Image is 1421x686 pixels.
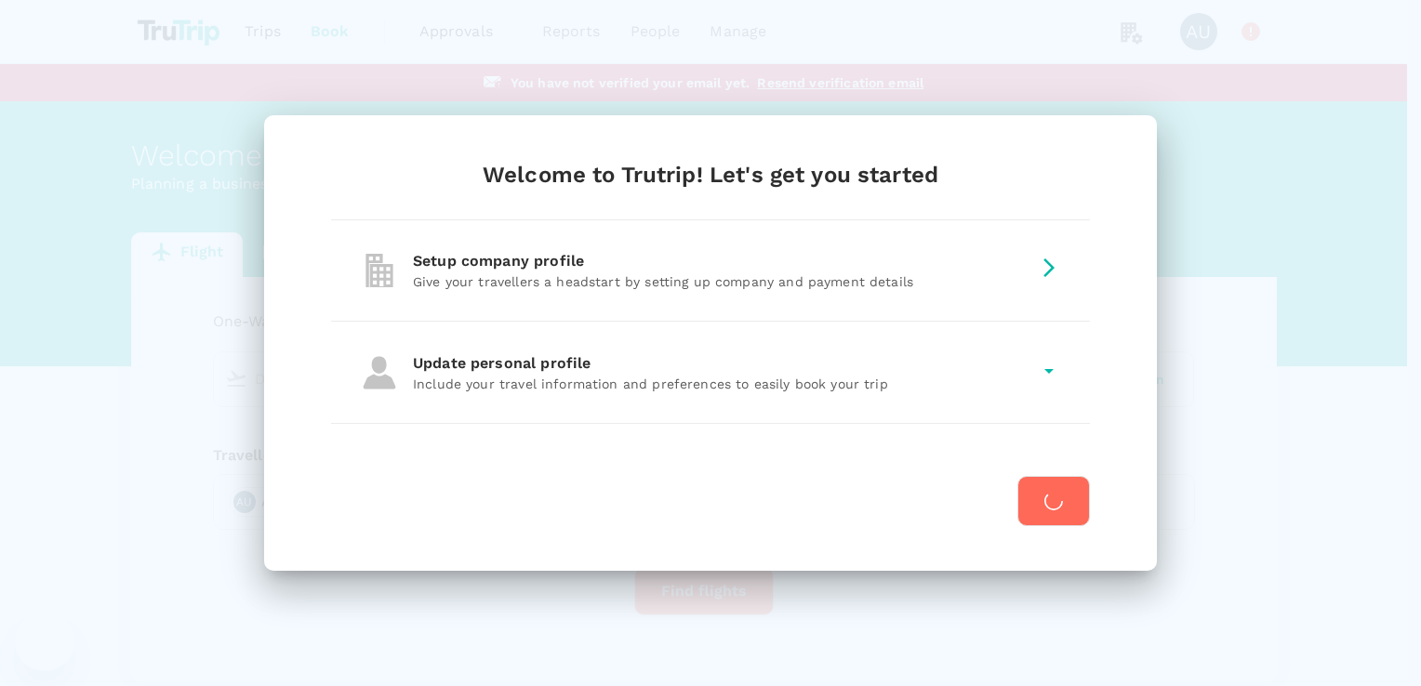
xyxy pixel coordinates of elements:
[331,160,1090,190] div: Welcome to Trutrip! Let's get you started
[331,220,1090,321] div: company-profileSetup company profileGive your travellers a headstart by setting up company and pa...
[361,354,398,391] img: personal-profile
[413,272,1030,291] p: Give your travellers a headstart by setting up company and payment details
[331,322,1090,424] div: personal-profileUpdate personal profileInclude your travel information and preferences to easily ...
[361,252,398,289] img: company-profile
[413,252,599,270] span: Setup company profile
[413,354,605,372] span: Update personal profile
[413,375,1030,393] p: Include your travel information and preferences to easily book your trip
